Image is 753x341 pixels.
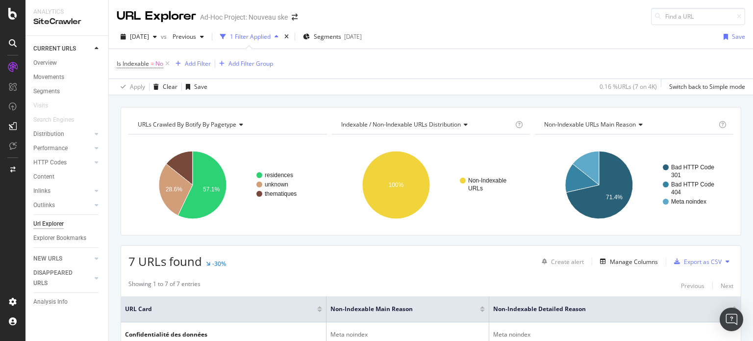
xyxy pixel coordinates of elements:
div: Inlinks [33,186,50,196]
div: Explorer Bookmarks [33,233,86,243]
div: Performance [33,143,68,154]
button: Apply [117,79,145,95]
div: DISAPPEARED URLS [33,268,83,289]
a: Outlinks [33,200,92,210]
svg: A chart. [128,142,325,228]
span: URLs Crawled By Botify By pagetype [138,120,236,129]
div: arrow-right-arrow-left [292,14,298,21]
span: Non-Indexable Detailed Reason [493,305,717,314]
div: Switch back to Simple mode [669,82,745,91]
button: Save [720,29,745,45]
text: 57.1% [203,186,220,193]
div: Create alert [551,258,584,266]
div: SiteCrawler [33,16,100,27]
div: NEW URLS [33,254,62,264]
a: HTTP Codes [33,157,92,168]
a: Visits [33,101,58,111]
span: Is Indexable [117,59,149,68]
div: Movements [33,72,64,82]
button: Export as CSV [670,254,722,269]
a: Overview [33,58,101,68]
div: Apply [130,82,145,91]
a: Segments [33,86,101,97]
div: HTTP Codes [33,157,67,168]
a: Performance [33,143,92,154]
h4: URLs Crawled By Botify By pagetype [136,117,318,132]
div: URL Explorer [117,8,196,25]
text: 28.6% [166,186,182,193]
div: Distribution [33,129,64,139]
button: Previous [681,280,704,291]
div: Url Explorer [33,219,64,229]
span: Indexable / Non-Indexable URLs distribution [341,120,461,129]
text: 100% [388,182,403,188]
a: CURRENT URLS [33,44,92,54]
button: 1 Filter Applied [216,29,282,45]
button: Manage Columns [596,256,658,267]
div: Visits [33,101,48,111]
a: Movements [33,72,101,82]
div: Clear [163,82,177,91]
div: Analytics [33,8,100,16]
span: Previous [169,32,196,41]
div: Meta noindex [330,330,485,339]
text: Bad HTTP Code [671,181,714,188]
span: 2025 Sep. 2nd [130,32,149,41]
div: Open Intercom Messenger [720,308,743,331]
svg: A chart. [535,142,731,228]
text: thematiques [265,190,297,197]
span: Segments [314,32,341,41]
span: 7 URLs found [128,253,202,269]
a: Content [33,172,101,182]
button: Save [182,79,207,95]
div: Content [33,172,54,182]
button: Add Filter Group [215,58,273,70]
a: NEW URLS [33,254,92,264]
text: Meta noindex [671,198,706,205]
a: Search Engines [33,115,84,125]
div: Meta noindex [493,330,737,339]
div: Analysis Info [33,297,68,307]
div: Overview [33,58,57,68]
span: Non-Indexable Main Reason [330,305,465,314]
div: 1 Filter Applied [230,32,271,41]
button: Segments[DATE] [299,29,366,45]
button: Next [721,280,733,291]
button: [DATE] [117,29,161,45]
div: Add Filter Group [228,59,273,68]
div: Segments [33,86,60,97]
div: times [282,32,291,42]
text: URLs [468,185,483,192]
button: Create alert [538,254,584,269]
a: Inlinks [33,186,92,196]
a: DISAPPEARED URLS [33,268,92,289]
text: 301 [671,172,681,179]
div: Outlinks [33,200,55,210]
text: Non-Indexable [468,177,506,184]
div: 0.16 % URLs ( 7 on 4K ) [600,82,657,91]
div: [DATE] [344,32,362,41]
div: Export as CSV [684,258,722,266]
div: Previous [681,282,704,290]
span: No [155,57,163,71]
svg: A chart. [332,142,528,228]
h4: Non-Indexable URLs Main Reason [542,117,717,132]
div: Next [721,282,733,290]
span: URL Card [125,305,315,314]
div: Ad-Hoc Project: Nouveau ske [200,12,288,22]
text: 404 [671,189,681,196]
div: Search Engines [33,115,74,125]
button: Clear [150,79,177,95]
div: Showing 1 to 7 of 7 entries [128,280,201,291]
text: Bad HTTP Code [671,164,714,171]
div: -30% [212,260,226,268]
span: vs [161,32,169,41]
div: Manage Columns [610,258,658,266]
button: Add Filter [172,58,211,70]
h4: Indexable / Non-Indexable URLs Distribution [339,117,514,132]
div: Add Filter [185,59,211,68]
span: Non-Indexable URLs Main Reason [544,120,636,129]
